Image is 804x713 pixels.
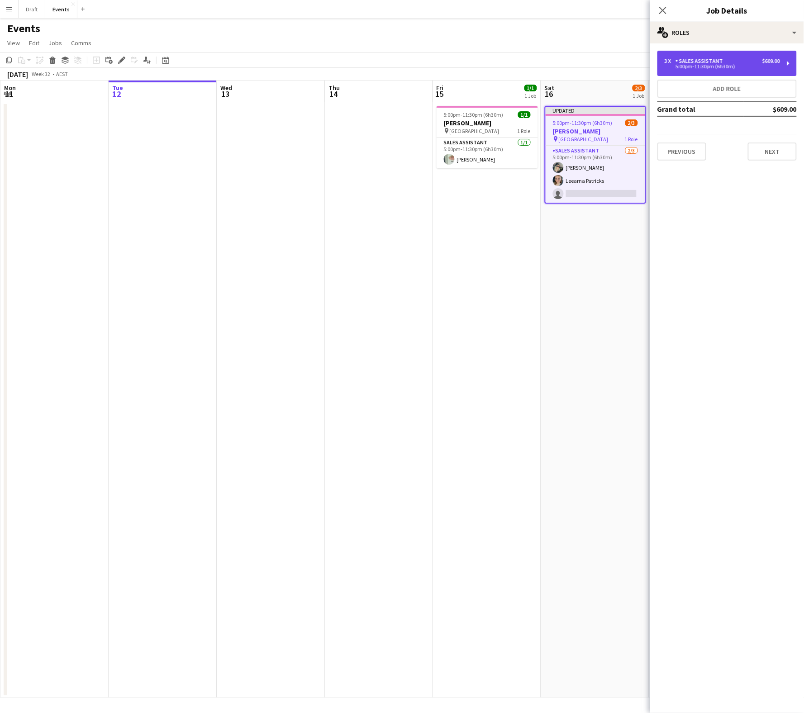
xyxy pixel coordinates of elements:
span: [GEOGRAPHIC_DATA] [559,136,609,143]
span: View [7,39,20,47]
span: 1/1 [518,111,531,118]
span: 1/1 [524,85,537,91]
span: Edit [29,39,39,47]
span: Tue [112,84,123,92]
div: AEST [56,71,68,77]
span: Thu [328,84,340,92]
div: $609.00 [762,58,780,64]
span: Comms [71,39,91,47]
td: $609.00 [743,102,797,116]
h3: [PERSON_NAME] [437,119,538,127]
span: 14 [327,89,340,99]
div: Sales Assistant [676,58,727,64]
td: Grand total [657,102,743,116]
a: Edit [25,37,43,49]
button: Draft [19,0,45,18]
div: [DATE] [7,70,28,79]
app-card-role: Sales Assistant2/35:00pm-11:30pm (6h30m)[PERSON_NAME]Leearna Patricks [546,146,645,203]
span: Sat [545,84,555,92]
div: 5:00pm-11:30pm (6h30m) [665,64,780,69]
button: Events [45,0,77,18]
span: Week 32 [30,71,52,77]
span: 2/3 [625,119,638,126]
div: Roles [650,22,804,43]
span: 1 Role [518,128,531,134]
span: 12 [111,89,123,99]
span: 13 [219,89,232,99]
span: 11 [3,89,16,99]
div: 1 Job [633,92,645,99]
span: Fri [437,84,444,92]
app-job-card: Updated5:00pm-11:30pm (6h30m)2/3[PERSON_NAME] [GEOGRAPHIC_DATA]1 RoleSales Assistant2/35:00pm-11:... [545,106,646,204]
button: Next [748,143,797,161]
a: Comms [67,37,95,49]
app-card-role: Sales Assistant1/15:00pm-11:30pm (6h30m)[PERSON_NAME] [437,138,538,168]
span: 1 Role [625,136,638,143]
span: Mon [4,84,16,92]
app-job-card: 5:00pm-11:30pm (6h30m)1/1[PERSON_NAME] [GEOGRAPHIC_DATA]1 RoleSales Assistant1/15:00pm-11:30pm (6... [437,106,538,168]
span: 2/3 [633,85,645,91]
h3: [PERSON_NAME] [546,127,645,135]
span: [GEOGRAPHIC_DATA] [450,128,500,134]
h3: Job Details [650,5,804,16]
a: View [4,37,24,49]
span: 5:00pm-11:30pm (6h30m) [553,119,613,126]
div: 1 Job [525,92,537,99]
button: Add role [657,80,797,98]
span: 16 [543,89,555,99]
span: Wed [220,84,232,92]
button: Previous [657,143,706,161]
span: 15 [435,89,444,99]
div: 3 x [665,58,676,64]
h1: Events [7,22,40,35]
a: Jobs [45,37,66,49]
span: 5:00pm-11:30pm (6h30m) [444,111,504,118]
span: Jobs [48,39,62,47]
div: Updated [546,107,645,114]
